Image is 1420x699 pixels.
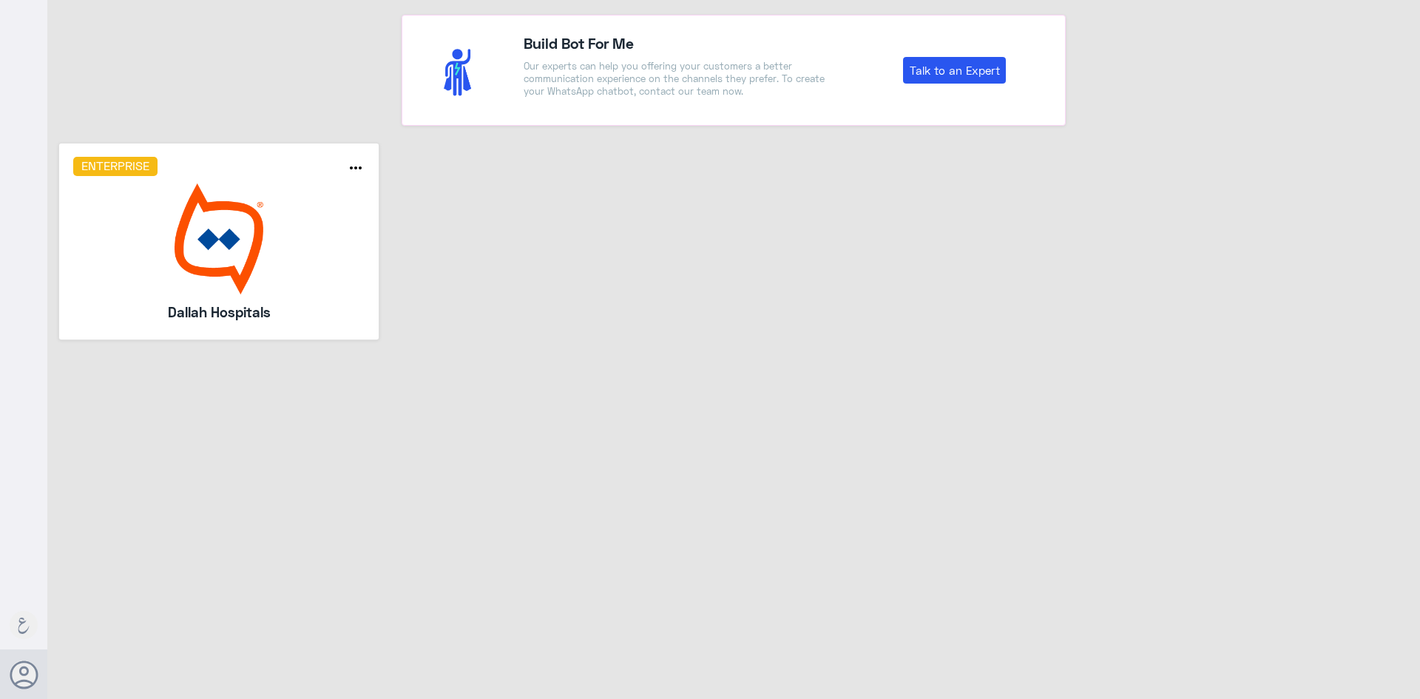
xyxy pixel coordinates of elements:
[10,661,38,689] button: Avatar
[73,183,365,294] img: bot image
[524,60,833,98] p: Our experts can help you offering your customers a better communication experience on the channel...
[73,157,158,176] h6: Enterprise
[347,159,365,177] i: more_horiz
[903,57,1006,84] a: Talk to an Expert
[112,302,325,323] h5: Dallah Hospitals
[524,32,833,54] h4: Build Bot For Me
[347,159,365,180] button: more_horiz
